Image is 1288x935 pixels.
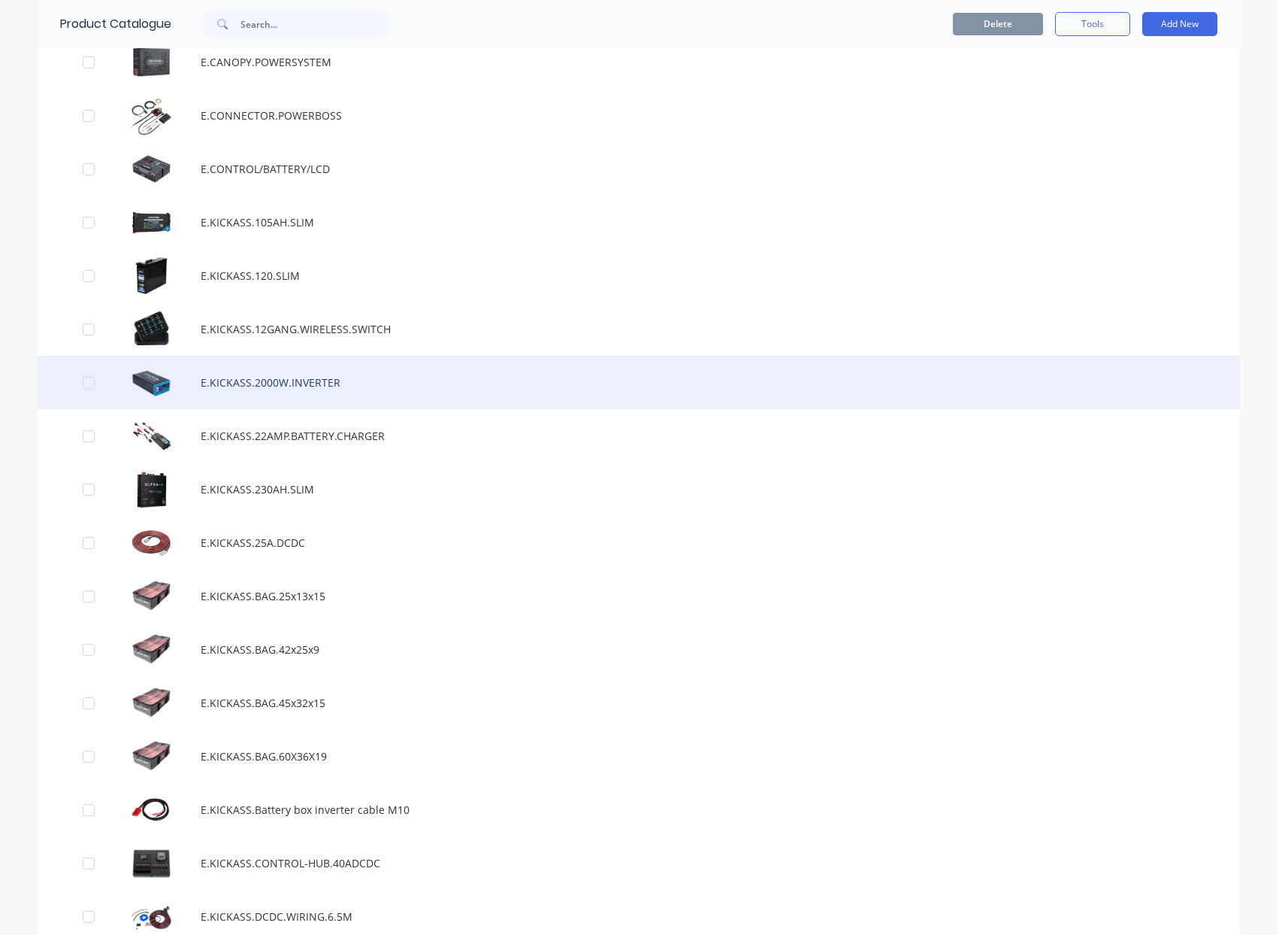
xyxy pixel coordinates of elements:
div: E.KICKASS.BAG.45x32x15E.KICKASS.BAG.45x32x15 [38,676,1240,730]
button: Delete [953,13,1043,35]
div: E.CONNECTOR.POWERBOSSE.CONNECTOR.POWERBOSS [38,89,1240,142]
div: E.CANOPY.POWERSYSTEME.CANOPY.POWERSYSTEM [38,35,1240,89]
div: E.KICKASS.230AH.SLIME.KICKASS.230AH.SLIM [38,463,1240,516]
div: E.KICKASS.CONTROL-HUB.40ADCDCE.KICKASS.CONTROL-HUB.40ADCDC [38,836,1240,890]
div: E.KICKASS.BAG.42x25x9E.KICKASS.BAG.42x25x9 [38,623,1240,676]
div: E.KICKASS.120.SLIME.KICKASS.120.SLIM [38,249,1240,302]
button: Add New [1142,12,1217,36]
input: Search... [240,9,389,39]
div: E.KICKASS.Battery box inverter cable M10E.KICKASS.Battery box inverter cable M10 [38,783,1240,836]
div: E.KICKASS.2000W.INVERTERE.KICKASS.2000W.INVERTER [38,356,1240,409]
button: Tools [1055,12,1130,36]
div: E.KICKASS.BAG.25x13x15E.KICKASS.BAG.25x13x15 [38,569,1240,623]
div: E.KICKASS.BAG.60X36X19E.KICKASS.BAG.60X36X19 [38,730,1240,783]
div: E.KICKASS.105AH.SLIME.KICKASS.105AH.SLIM [38,196,1240,249]
div: E.KICKASS.22AMP.BATTERY.CHARGERE.KICKASS.22AMP.BATTERY.CHARGER [38,409,1240,463]
div: E.CONTROL/BATTERY/LCDE.CONTROL/BATTERY/LCD [38,142,1240,196]
div: E.KICKASS.25A.DCDCE.KICKASS.25A.DCDC [38,516,1240,569]
div: E.KICKASS.12GANG.WIRELESS.SWITCHE.KICKASS.12GANG.WIRELESS.SWITCH [38,302,1240,356]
